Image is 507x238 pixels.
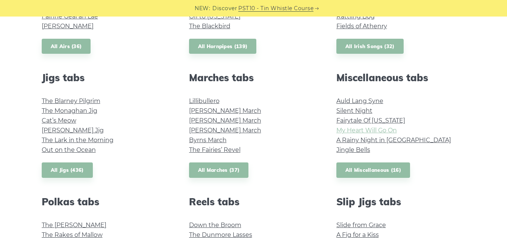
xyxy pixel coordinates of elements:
a: My Heart Will Go On [336,127,397,134]
a: The Blarney Pilgrim [42,97,100,105]
a: Down the Broom [189,221,241,229]
a: A Rainy Night in [GEOGRAPHIC_DATA] [336,136,451,144]
span: NEW: [195,4,210,13]
a: Off to [US_STATE] [189,13,241,20]
h2: Reels tabs [189,196,318,208]
a: All Airs (36) [42,39,91,54]
h2: Jigs tabs [42,72,171,83]
h2: Slip Jigs tabs [336,196,466,208]
a: Fáinne Geal an Lae [42,13,98,20]
a: Auld Lang Syne [336,97,383,105]
h2: Marches tabs [189,72,318,83]
a: Cat’s Meow [42,117,76,124]
a: All Marches (37) [189,162,249,178]
a: The Fairies’ Revel [189,146,241,153]
a: The Lark in the Morning [42,136,114,144]
a: All Jigs (436) [42,162,93,178]
a: The Monaghan Jig [42,107,97,114]
a: Slide from Grace [336,221,386,229]
a: Out on the Ocean [42,146,96,153]
a: Lillibullero [189,97,219,105]
a: [PERSON_NAME] Jig [42,127,104,134]
a: Silent Night [336,107,372,114]
a: Jingle Bells [336,146,370,153]
h2: Miscellaneous tabs [336,72,466,83]
a: [PERSON_NAME] March [189,107,261,114]
span: Discover [212,4,237,13]
a: [PERSON_NAME] [42,23,94,30]
a: The Blackbird [189,23,230,30]
h2: Polkas tabs [42,196,171,208]
a: All Irish Songs (32) [336,39,404,54]
a: PST10 - Tin Whistle Course [238,4,313,13]
a: Fairytale Of [US_STATE] [336,117,405,124]
a: [PERSON_NAME] March [189,127,261,134]
a: The [PERSON_NAME] [42,221,106,229]
a: [PERSON_NAME] March [189,117,261,124]
a: Byrns March [189,136,227,144]
a: Fields of Athenry [336,23,387,30]
a: Rattling Bog [336,13,375,20]
a: All Hornpipes (139) [189,39,257,54]
a: All Miscellaneous (16) [336,162,410,178]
